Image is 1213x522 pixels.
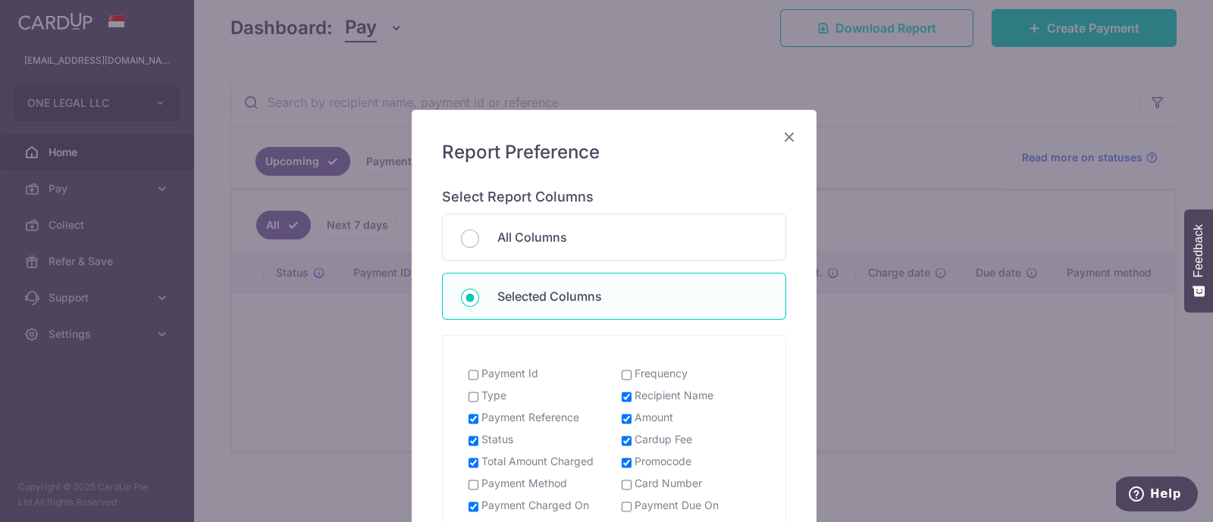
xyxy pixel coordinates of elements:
label: Status [481,432,513,447]
label: Amount [635,410,673,425]
button: Close [780,128,798,146]
iframe: Opens a widget where you can find more information [1116,477,1198,514]
label: Cardup Fee [635,432,692,447]
label: Type [481,388,506,403]
h6: Select Report Columns [442,189,786,206]
label: Recipient Name [635,388,713,403]
button: Feedback - Show survey [1184,209,1213,312]
span: Feedback [1192,224,1205,277]
label: Frequency [635,366,688,381]
label: Payment Id [481,366,538,381]
label: Card Number [635,476,702,491]
p: All Columns [497,228,767,246]
label: Payment Charged On [481,498,589,513]
label: Payment Method [481,476,567,491]
label: Payment Due On [635,498,719,513]
p: Selected Columns [497,287,767,305]
h5: Report Preference [442,140,786,164]
label: Payment Reference [481,410,579,425]
label: Promocode [635,454,691,469]
label: Total Amount Charged [481,454,594,469]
